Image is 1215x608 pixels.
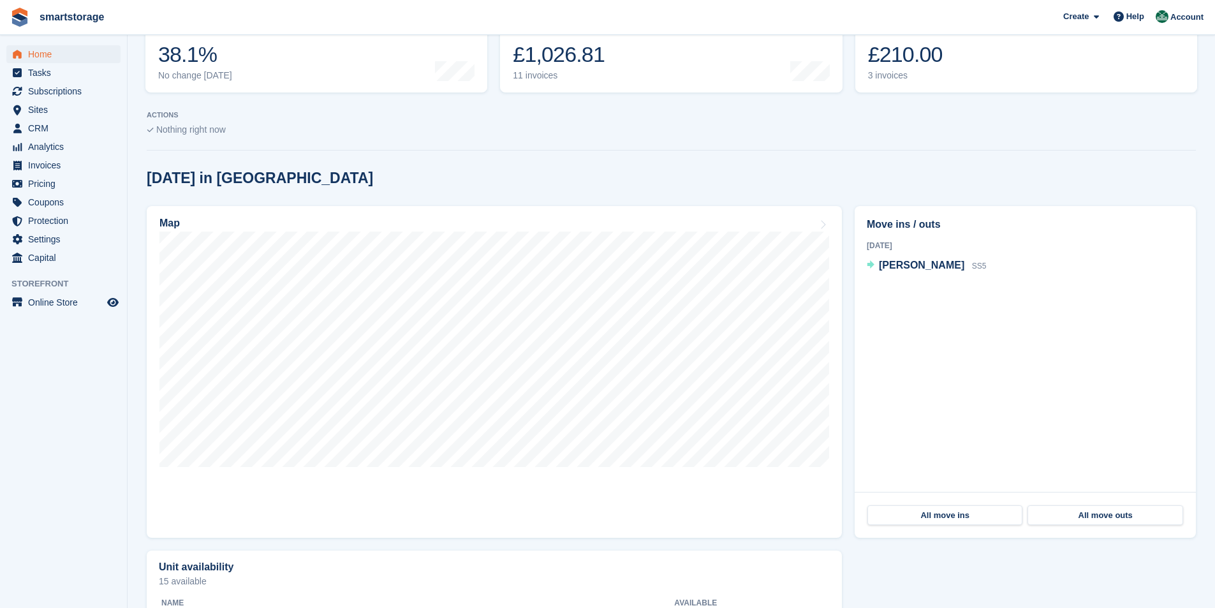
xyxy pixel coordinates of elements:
a: menu [6,230,121,248]
a: menu [6,212,121,230]
a: menu [6,119,121,137]
span: Sites [28,101,105,119]
h2: Unit availability [159,561,233,573]
a: menu [6,175,121,193]
span: Settings [28,230,105,248]
span: [PERSON_NAME] [879,260,964,271]
div: 3 invoices [868,70,955,81]
span: Help [1126,10,1144,23]
span: Home [28,45,105,63]
a: menu [6,249,121,267]
span: Online Store [28,293,105,311]
span: Protection [28,212,105,230]
img: Peter Britcliffe [1156,10,1168,23]
div: 38.1% [158,41,232,68]
a: menu [6,293,121,311]
span: Subscriptions [28,82,105,100]
span: Nothing right now [156,124,226,135]
span: Coupons [28,193,105,211]
a: Awaiting payment £210.00 3 invoices [855,11,1197,93]
a: Preview store [105,295,121,310]
a: menu [6,64,121,82]
p: 15 available [159,577,830,586]
a: Map [147,206,842,538]
a: [PERSON_NAME] SS5 [867,258,986,274]
a: Occupancy 38.1% No change [DATE] [145,11,487,93]
h2: Move ins / outs [867,217,1184,232]
div: [DATE] [867,240,1184,251]
a: menu [6,101,121,119]
span: Storefront [11,278,127,290]
div: No change [DATE] [158,70,232,81]
span: Create [1063,10,1089,23]
span: Pricing [28,175,105,193]
a: All move ins [867,505,1022,526]
div: £1,026.81 [513,41,608,68]
img: blank_slate_check_icon-ba018cac091ee9be17c0a81a6c232d5eb81de652e7a59be601be346b1b6ddf79.svg [147,128,154,133]
span: Analytics [28,138,105,156]
div: 11 invoices [513,70,608,81]
a: menu [6,45,121,63]
span: Capital [28,249,105,267]
a: All move outs [1027,505,1182,526]
img: stora-icon-8386f47178a22dfd0bd8f6a31ec36ba5ce8667c1dd55bd0f319d3a0aa187defe.svg [10,8,29,27]
a: menu [6,82,121,100]
span: Account [1170,11,1204,24]
span: Tasks [28,64,105,82]
a: menu [6,138,121,156]
span: SS5 [972,262,987,271]
div: £210.00 [868,41,955,68]
a: menu [6,193,121,211]
span: Invoices [28,156,105,174]
h2: Map [159,218,180,229]
a: smartstorage [34,6,109,27]
h2: [DATE] in [GEOGRAPHIC_DATA] [147,170,373,187]
span: CRM [28,119,105,137]
a: Month-to-date sales £1,026.81 11 invoices [500,11,842,93]
a: menu [6,156,121,174]
p: ACTIONS [147,111,1196,119]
